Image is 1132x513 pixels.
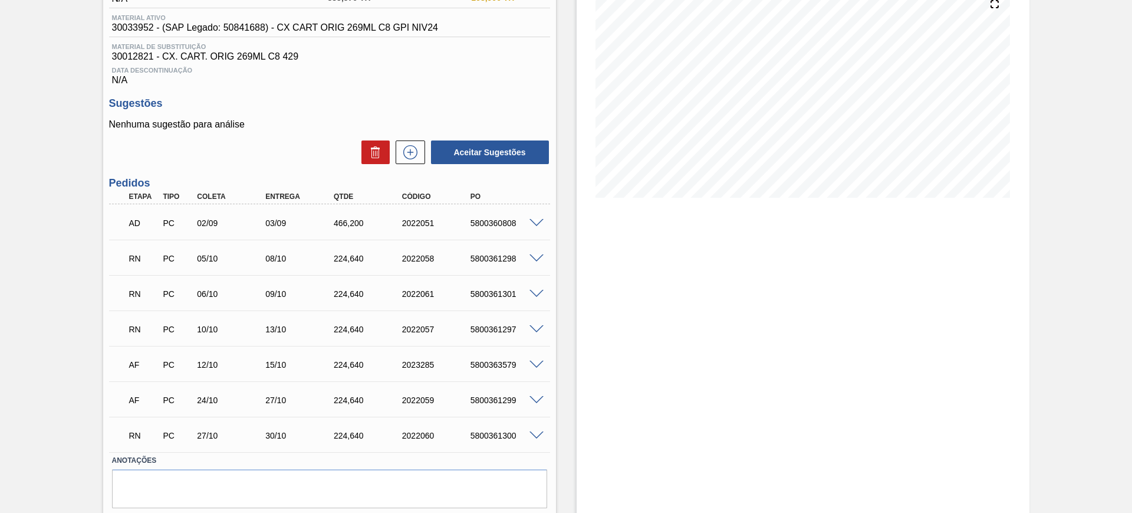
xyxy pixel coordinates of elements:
div: Em renegociação [126,316,162,342]
div: 24/10/2025 [194,396,271,405]
h3: Sugestões [109,97,550,110]
div: 224,640 [331,289,407,299]
div: 2022051 [399,218,476,228]
div: 2023285 [399,360,476,370]
div: 05/10/2025 [194,254,271,263]
p: AF [129,360,159,370]
div: Aceitar Sugestões [425,139,550,165]
div: Aguardando Descarga [126,210,162,236]
div: Em renegociação [126,281,162,307]
div: Pedido de Compra [160,360,195,370]
div: N/A [109,62,550,86]
div: Pedido de Compra [160,218,195,228]
div: 2022060 [399,431,476,440]
div: Pedido de Compra [160,396,195,405]
div: Coleta [194,192,271,201]
div: Pedido de Compra [160,289,195,299]
span: Material de Substituição [112,43,547,50]
div: 466,200 [331,218,407,228]
div: 02/09/2025 [194,218,271,228]
div: Em renegociação [126,423,162,449]
div: 09/10/2025 [262,289,339,299]
div: 08/10/2025 [262,254,339,263]
div: Pedido de Compra [160,431,195,440]
div: 5800361300 [468,431,544,440]
div: 12/10/2025 [194,360,271,370]
div: 224,640 [331,360,407,370]
h3: Pedidos [109,177,550,189]
p: RN [129,325,159,334]
span: Material ativo [112,14,439,21]
p: RN [129,254,159,263]
div: 5800361301 [468,289,544,299]
div: 15/10/2025 [262,360,339,370]
div: 30/10/2025 [262,431,339,440]
div: Tipo [160,192,195,201]
div: 5800361298 [468,254,544,263]
div: 5800360808 [468,218,544,228]
div: 10/10/2025 [194,325,271,334]
div: 2022058 [399,254,476,263]
div: 5800361297 [468,325,544,334]
p: RN [129,289,159,299]
div: Aguardando Faturamento [126,352,162,378]
div: 13/10/2025 [262,325,339,334]
div: Nova sugestão [390,140,425,164]
p: RN [129,431,159,440]
span: 30033952 - (SAP Legado: 50841688) - CX CART ORIG 269ML C8 GPI NIV24 [112,22,439,33]
div: 224,640 [331,325,407,334]
p: AF [129,396,159,405]
div: PO [468,192,544,201]
div: 5800363579 [468,360,544,370]
div: Excluir Sugestões [356,140,390,164]
div: 27/10/2025 [194,431,271,440]
div: 5800361299 [468,396,544,405]
div: 2022057 [399,325,476,334]
div: Aguardando Faturamento [126,387,162,413]
div: 2022061 [399,289,476,299]
div: 06/10/2025 [194,289,271,299]
div: 224,640 [331,396,407,405]
p: Nenhuma sugestão para análise [109,119,550,130]
button: Aceitar Sugestões [431,140,549,164]
div: 224,640 [331,431,407,440]
div: Em renegociação [126,246,162,272]
div: Pedido de Compra [160,254,195,263]
div: Etapa [126,192,162,201]
div: Entrega [262,192,339,201]
div: 2022059 [399,396,476,405]
span: 30012821 - CX. CART. ORIG 269ML C8 429 [112,51,547,62]
label: Anotações [112,452,547,469]
div: 03/09/2025 [262,218,339,228]
div: 27/10/2025 [262,396,339,405]
div: Qtde [331,192,407,201]
span: Data Descontinuação [112,67,547,74]
p: AD [129,218,159,228]
div: 224,640 [331,254,407,263]
div: Pedido de Compra [160,325,195,334]
div: Código [399,192,476,201]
